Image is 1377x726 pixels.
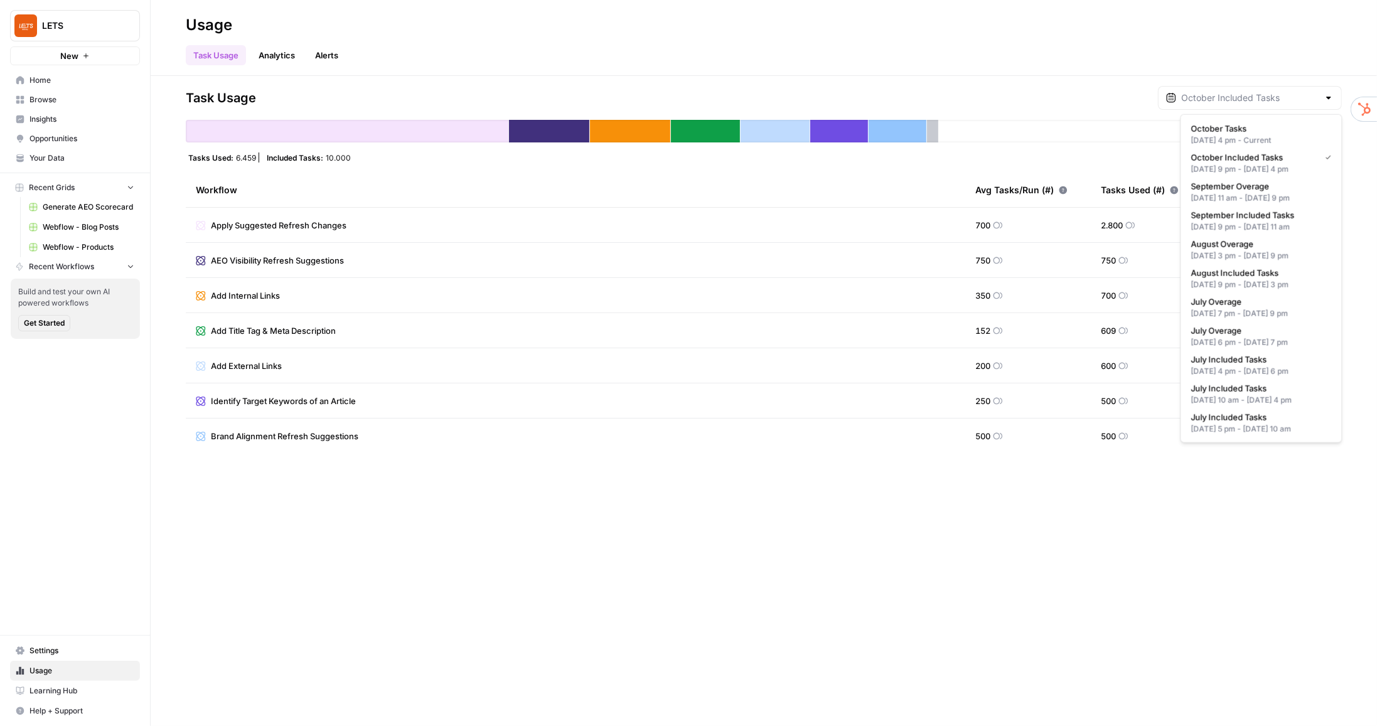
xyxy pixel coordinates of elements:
span: Opportunities [29,133,134,144]
span: Insights [29,114,134,125]
span: AEO Visibility Refresh Suggestions [211,254,344,267]
span: 700 [975,219,990,232]
span: Recent Grids [29,182,75,193]
span: New [60,50,78,62]
span: Add Title Tag & Meta Description [211,324,336,337]
button: Get Started [18,315,70,331]
button: Recent Grids [10,178,140,197]
span: Learning Hub [29,685,134,697]
span: July Overage [1191,296,1327,308]
span: 609 [1101,324,1116,337]
span: July Included Tasks [1191,353,1327,366]
span: July Overage [1191,324,1327,337]
div: [DATE] 11 am - [DATE] 9 pm [1191,193,1332,204]
img: LETS Logo [14,14,37,37]
input: October Included Tasks [1181,92,1319,104]
span: 750 [1101,254,1116,267]
div: [DATE] 9 pm - [DATE] 3 pm [1191,279,1332,291]
span: 350 [975,289,990,302]
span: 500 [1101,430,1116,442]
a: Your Data [10,148,140,168]
a: Analytics [251,45,303,65]
span: Included Tasks: [267,152,323,163]
span: 6.459 [236,152,256,163]
a: Opportunities [10,129,140,149]
div: [DATE] 10 am - [DATE] 4 pm [1191,395,1332,406]
span: Task Usage [186,89,256,107]
span: Settings [29,645,134,656]
div: [DATE] 9 pm - [DATE] 11 am [1191,222,1332,233]
button: New [10,46,140,65]
span: 200 [975,360,990,372]
div: [DATE] 7 pm - [DATE] 9 pm [1191,308,1332,319]
div: [DATE] 5 pm - [DATE] 10 am [1191,424,1332,435]
span: Home [29,75,134,86]
span: August Overage [1191,238,1327,250]
span: 500 [1101,395,1116,407]
span: August Included Tasks [1191,267,1327,279]
span: September Included Tasks [1191,209,1327,222]
div: [DATE] 3 pm - [DATE] 9 pm [1191,250,1332,262]
button: Recent Workflows [10,257,140,276]
span: Add Internal Links [211,289,280,302]
span: October Tasks [1191,122,1327,135]
span: Add External Links [211,360,282,372]
span: 500 [975,430,990,442]
span: Apply Suggested Refresh Changes [211,219,346,232]
span: Generate AEO Scorecard [43,201,134,213]
button: Workspace: LETS [10,10,140,41]
span: Help + Support [29,705,134,717]
span: Tasks Used: [188,152,233,163]
span: Usage [29,665,134,676]
span: 700 [1101,289,1116,302]
a: Webflow - Blog Posts [23,217,140,237]
a: Browse [10,90,140,110]
span: 600 [1101,360,1116,372]
div: Usage [186,15,232,35]
span: Your Data [29,152,134,164]
span: Brand Alignment Refresh Suggestions [211,430,358,442]
div: Workflow [196,173,955,207]
a: Webflow - Products [23,237,140,257]
span: 750 [975,254,990,267]
a: Learning Hub [10,681,140,701]
div: Avg Tasks/Run (#) [975,173,1068,207]
a: Alerts [308,45,346,65]
a: Insights [10,109,140,129]
div: [DATE] 4 pm - Current [1191,135,1332,146]
span: 2.800 [1101,219,1123,232]
span: 152 [975,324,990,337]
span: July Included Tasks [1191,382,1327,395]
span: 10.000 [326,152,351,163]
span: Recent Workflows [29,261,94,272]
button: Help + Support [10,701,140,721]
a: Home [10,70,140,90]
span: Webflow - Blog Posts [43,222,134,233]
span: September Overage [1191,180,1327,193]
span: Build and test your own AI powered workflows [18,286,132,309]
a: Generate AEO Scorecard [23,197,140,217]
a: Usage [10,661,140,681]
div: [DATE] 6 pm - [DATE] 7 pm [1191,337,1332,348]
span: 250 [975,395,990,407]
div: [DATE] 9 pm - [DATE] 4 pm [1191,164,1332,175]
span: Identify Target Keywords of an Article [211,395,356,407]
span: October Included Tasks [1191,151,1315,164]
span: Browse [29,94,134,105]
span: LETS [42,19,118,32]
div: Tasks Used (#) [1101,173,1189,207]
div: [DATE] 4 pm - [DATE] 6 pm [1191,366,1332,377]
span: July Included Tasks [1191,411,1327,424]
span: Webflow - Products [43,242,134,253]
span: Get Started [24,318,65,329]
a: Task Usage [186,45,246,65]
a: Settings [10,641,140,661]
